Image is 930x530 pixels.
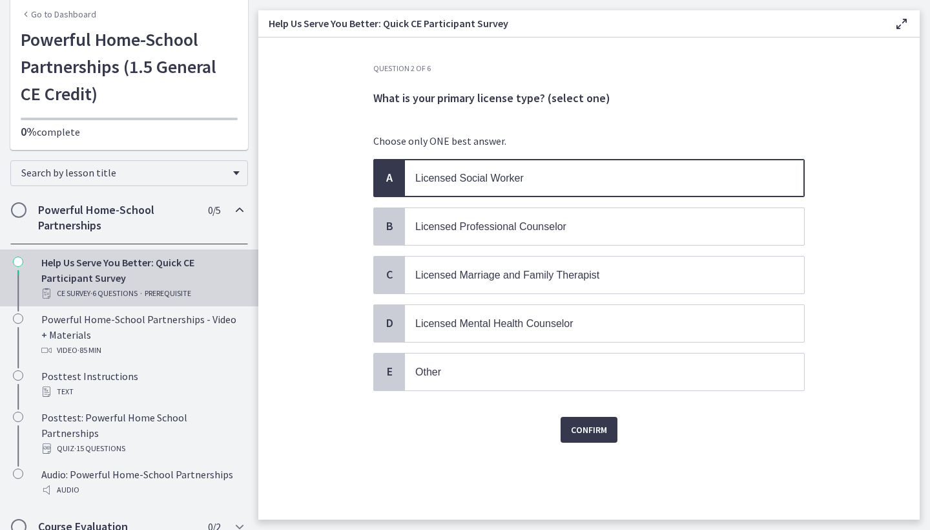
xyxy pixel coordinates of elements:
[382,364,397,379] span: E
[415,173,524,184] span: Licensed Social Worker
[561,417,617,443] button: Confirm
[21,26,238,107] h1: Powerful Home-School Partnerships (1.5 General CE Credit)
[41,312,243,358] div: Powerful Home-School Partnerships - Video + Materials
[21,124,37,139] span: 0%
[41,384,243,399] div: Text
[21,124,238,140] p: complete
[41,343,243,358] div: Video
[21,8,96,21] a: Go to Dashboard
[41,286,243,301] div: CE Survey
[21,166,227,179] span: Search by lesson title
[382,267,397,282] span: C
[77,343,101,358] span: · 85 min
[145,286,191,301] span: PREREQUISITE
[382,315,397,331] span: D
[373,63,805,74] h3: Question 2 of 6
[41,482,243,498] div: Audio
[571,422,607,438] span: Confirm
[10,160,248,186] div: Search by lesson title
[41,467,243,498] div: Audio: Powerful Home-School Partnerships
[373,133,805,149] p: Choose only ONE best answer.
[74,441,125,456] span: · 15 Questions
[41,368,243,399] div: Posttest Instructions
[90,286,138,301] span: · 6 Questions
[140,286,142,301] span: ·
[415,221,566,232] span: Licensed Professional Counselor
[41,441,243,456] div: Quiz
[41,410,243,456] div: Posttest: Powerful Home School Partnerships
[208,202,220,218] span: 0 / 5
[415,366,441,377] span: Other
[382,218,397,234] span: B
[38,202,196,233] h2: Powerful Home-School Partnerships
[373,90,805,106] h3: What is your primary license type? (select one)
[269,16,873,31] h3: Help Us Serve You Better: Quick CE Participant Survey
[41,255,243,301] div: Help Us Serve You Better: Quick CE Participant Survey
[415,270,599,281] span: Licensed Marriage and Family Therapist
[382,170,397,185] span: A
[415,318,573,329] span: Licensed Mental Health Counselor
